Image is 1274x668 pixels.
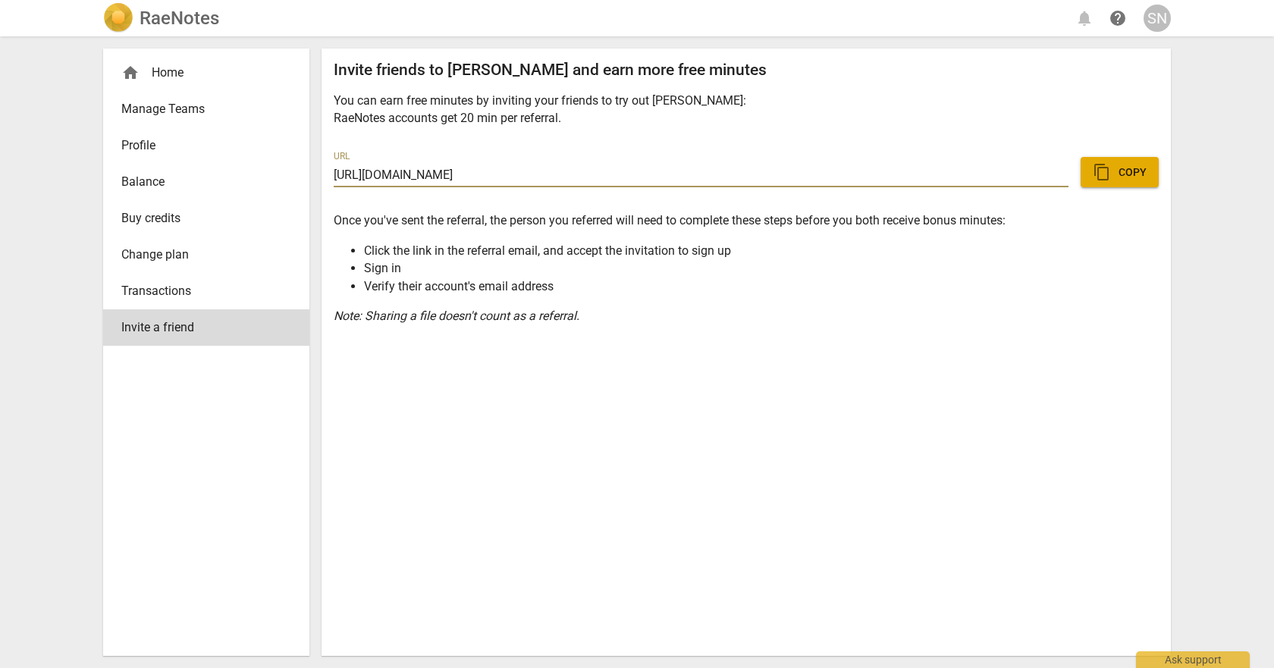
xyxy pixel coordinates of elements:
a: Help [1104,5,1131,32]
label: URL [334,152,350,162]
a: Balance [103,164,309,200]
span: Manage Teams [121,100,279,118]
p: RaeNotes accounts get 20 min per referral. [334,109,1159,127]
li: Sign in [364,259,1159,277]
a: Buy credits [103,200,309,237]
p: You can earn free minutes by inviting your friends to try out [PERSON_NAME]: [334,92,1159,109]
a: Change plan [103,237,309,273]
a: Manage Teams [103,91,309,127]
li: Verify their account's email address [364,278,1159,295]
span: home [121,64,140,82]
div: Home [121,64,279,82]
a: Profile [103,127,309,164]
span: Copy [1093,163,1147,181]
button: SN [1144,5,1171,32]
a: LogoRaeNotes [103,3,219,33]
button: Copy [1081,157,1159,187]
span: Invite a friend [121,318,279,337]
h2: Invite friends to [PERSON_NAME] and earn more free minutes [334,61,1159,80]
li: Click the link in the referral email, and accept the invitation to sign up [364,242,1159,259]
span: Transactions [121,282,279,300]
a: Transactions [103,273,309,309]
span: help [1109,9,1127,27]
a: Invite a friend [103,309,309,346]
div: Home [103,55,309,91]
p: Once you've sent the referral, the person you referred will need to complete these steps before y... [334,212,1159,229]
span: Buy credits [121,209,279,227]
span: Change plan [121,246,279,264]
span: Profile [121,136,279,155]
span: Balance [121,173,279,191]
span: content_copy [1093,163,1111,181]
i: Note: Sharing a file doesn't count as a referral. [334,309,579,323]
div: Ask support [1136,651,1250,668]
img: Logo [103,3,133,33]
h2: RaeNotes [140,8,219,29]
